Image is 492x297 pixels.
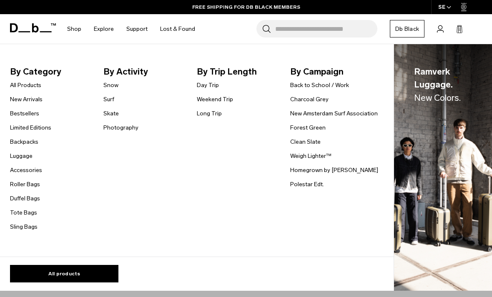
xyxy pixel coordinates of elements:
[290,109,378,118] a: New Amsterdam Surf Association
[103,123,138,132] a: Photography
[290,123,326,132] a: Forest Green
[290,152,331,160] a: Weigh Lighter™
[394,44,492,291] img: Db
[10,137,38,146] a: Backpacks
[290,180,324,189] a: Polestar Edt.
[10,222,38,231] a: Sling Bags
[10,65,99,78] span: By Category
[103,95,114,104] a: Surf
[10,123,51,132] a: Limited Editions
[10,208,37,217] a: Tote Bags
[10,194,40,203] a: Duffel Bags
[390,20,424,37] a: Db Black
[290,81,349,90] a: Back to School / Work
[414,65,472,105] span: Ramverk Luggage.
[10,109,39,118] a: Bestsellers
[197,81,219,90] a: Day Trip
[10,95,43,104] a: New Arrivals
[290,166,378,175] a: Homegrown by [PERSON_NAME]
[290,137,321,146] a: Clean Slate
[197,65,286,78] span: By Trip Length
[126,14,148,44] a: Support
[10,81,41,90] a: All Products
[414,92,461,103] span: New Colors.
[67,14,81,44] a: Shop
[103,65,193,78] span: By Activity
[61,14,201,44] nav: Main Navigation
[197,109,222,118] a: Long Trip
[103,81,118,90] a: Snow
[10,265,118,282] a: All products
[197,95,233,104] a: Weekend Trip
[290,95,329,104] a: Charcoal Grey
[10,152,33,160] a: Luggage
[103,109,119,118] a: Skate
[192,3,300,11] a: FREE SHIPPING FOR DB BLACK MEMBERS
[94,14,114,44] a: Explore
[394,44,492,291] a: Ramverk Luggage.New Colors. Db
[290,65,379,78] span: By Campaign
[10,166,42,175] a: Accessories
[10,180,40,189] a: Roller Bags
[160,14,195,44] a: Lost & Found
